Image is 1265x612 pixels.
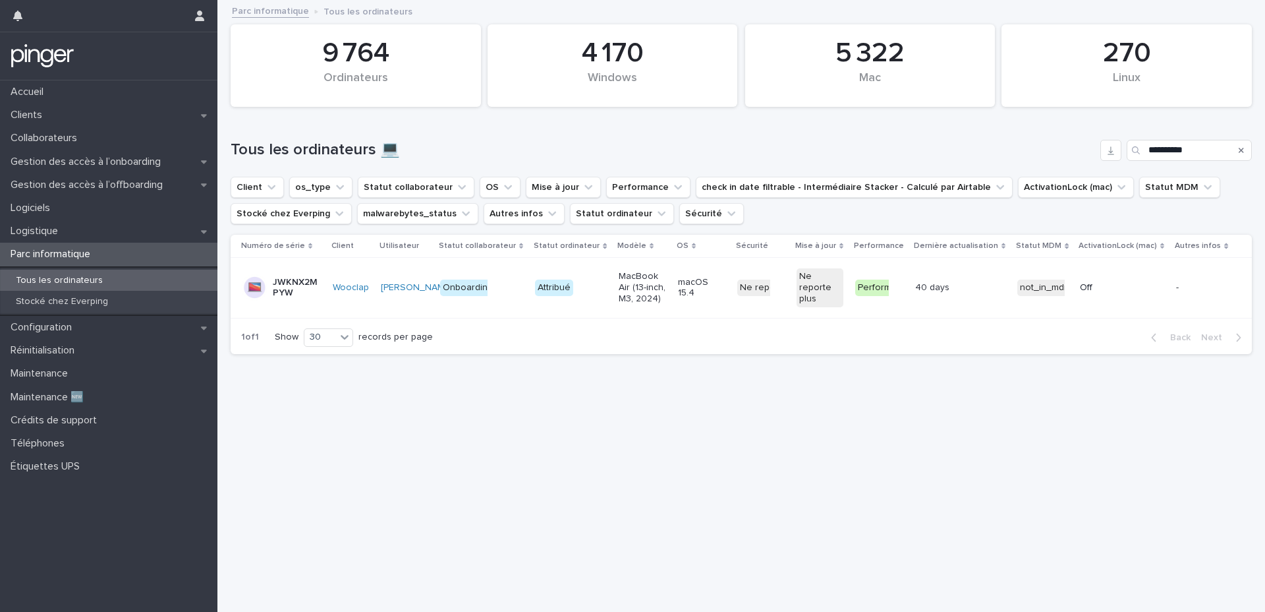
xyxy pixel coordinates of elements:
p: Statut MDM [1016,239,1061,253]
div: 5 322 [768,37,973,70]
button: Sécurité [679,203,744,224]
img: mTgBEunGTSyRkCgitkcU [11,43,74,69]
p: Client [331,239,354,253]
div: 9 764 [253,37,459,70]
p: Numéro de série [241,239,305,253]
p: Tous les ordinateurs [5,275,113,286]
span: Next [1201,333,1230,342]
button: Statut ordinateur [570,203,674,224]
div: 30 [304,330,336,344]
div: Mac [768,71,973,99]
div: Ordinateurs [253,71,459,99]
p: MacBook Air (13-inch, M3, 2024) [619,271,665,304]
p: Maintenance 🆕 [5,391,94,404]
p: Sécurité [736,239,768,253]
p: JWKNX2MPYW [273,277,320,299]
button: check in date filtrable - Intermédiaire Stacker - Calculé par Airtable [696,177,1013,198]
a: [PERSON_NAME] [381,282,453,293]
p: Accueil [5,86,54,98]
p: Étiquettes UPS [5,460,90,473]
tr: JWKNX2MPYWWooclap [PERSON_NAME] OnboardingAttribuéMacBook Air (13-inch, M3, 2024)macOS 15.4Ne rep... [231,258,1252,318]
p: Collaborateurs [5,132,88,144]
p: Logiciels [5,202,61,214]
span: Back [1162,333,1191,342]
div: not_in_mdm [1017,280,1074,296]
p: Tous les ordinateurs [323,3,412,18]
a: Wooclap [333,282,369,293]
div: 270 [1024,37,1229,70]
p: Show [275,332,298,343]
p: OS [677,239,689,253]
div: Windows [510,71,716,99]
div: Ne reporte plus [797,268,843,307]
p: Modèle [617,239,646,253]
p: Gestion des accès à l’offboarding [5,179,173,191]
p: Configuration [5,321,82,334]
p: Off [1080,282,1127,293]
button: Mise à jour [526,177,601,198]
button: os_type [289,177,352,198]
p: Clients [5,109,53,121]
p: records per page [358,332,433,343]
p: 1 of 1 [231,321,269,353]
p: - [1176,282,1223,293]
button: Back [1140,332,1196,344]
div: Onboarding [440,280,495,296]
p: Statut collaborateur [439,239,516,253]
p: Autres infos [1175,239,1221,253]
button: Performance [606,177,690,198]
a: Parc informatique [232,3,309,18]
p: Mise à jour [795,239,836,253]
button: Statut collaborateur [358,177,474,198]
div: Ne reporte plus [737,280,810,296]
button: malwarebytes_status [357,203,478,224]
p: Gestion des accès à l’onboarding [5,156,171,168]
p: 40 days [915,280,952,293]
p: Statut ordinateur [534,239,600,253]
p: Maintenance [5,367,78,380]
p: Logistique [5,225,69,237]
div: 4 170 [510,37,716,70]
div: Attribué [535,280,573,296]
button: ActivationLock (mac) [1018,177,1134,198]
p: Réinitialisation [5,344,85,357]
p: Téléphones [5,437,75,450]
button: Client [231,177,284,198]
input: Search [1127,140,1252,161]
p: ActivationLock (mac) [1079,239,1157,253]
p: Performance [854,239,904,253]
p: macOS 15.4 [678,277,725,299]
p: Stocké chez Everping [5,296,119,307]
button: Stocké chez Everping [231,203,352,224]
p: Dernière actualisation [914,239,998,253]
p: Crédits de support [5,414,107,427]
p: Parc informatique [5,248,101,260]
button: OS [480,177,520,198]
p: Utilisateur [379,239,419,253]
div: Performant [855,280,907,296]
h1: Tous les ordinateurs 💻 [231,140,1095,160]
div: Linux [1024,71,1229,99]
button: Autres infos [484,203,565,224]
button: Next [1196,332,1252,344]
button: Statut MDM [1139,177,1220,198]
